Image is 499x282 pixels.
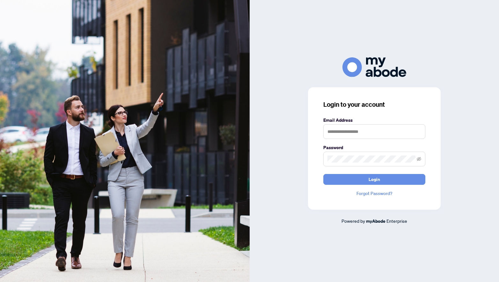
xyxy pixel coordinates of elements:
span: Powered by [341,218,365,224]
img: ma-logo [342,57,406,77]
a: myAbode [366,218,385,225]
h3: Login to your account [323,100,425,109]
span: Login [369,174,380,184]
label: Email Address [323,117,425,124]
button: Login [323,174,425,185]
span: eye-invisible [417,157,421,161]
span: Enterprise [386,218,407,224]
a: Forgot Password? [323,190,425,197]
label: Password [323,144,425,151]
